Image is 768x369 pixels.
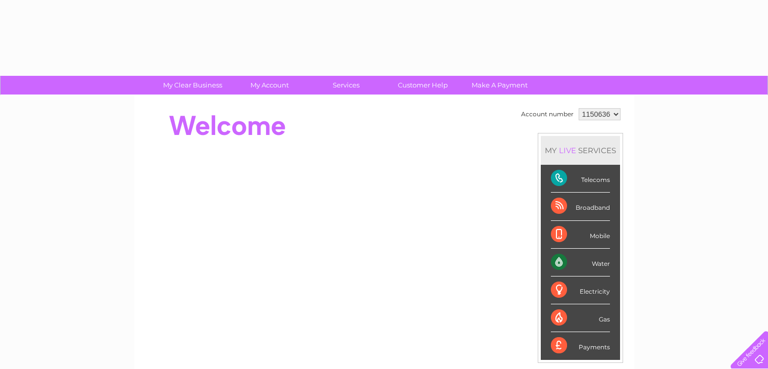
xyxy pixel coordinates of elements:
[519,106,576,123] td: Account number
[381,76,465,95] a: Customer Help
[551,304,610,332] div: Gas
[228,76,311,95] a: My Account
[557,146,578,155] div: LIVE
[541,136,620,165] div: MY SERVICES
[304,76,388,95] a: Services
[551,332,610,359] div: Payments
[151,76,234,95] a: My Clear Business
[551,249,610,276] div: Water
[551,165,610,193] div: Telecoms
[458,76,541,95] a: Make A Payment
[551,221,610,249] div: Mobile
[551,276,610,304] div: Electricity
[551,193,610,220] div: Broadband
